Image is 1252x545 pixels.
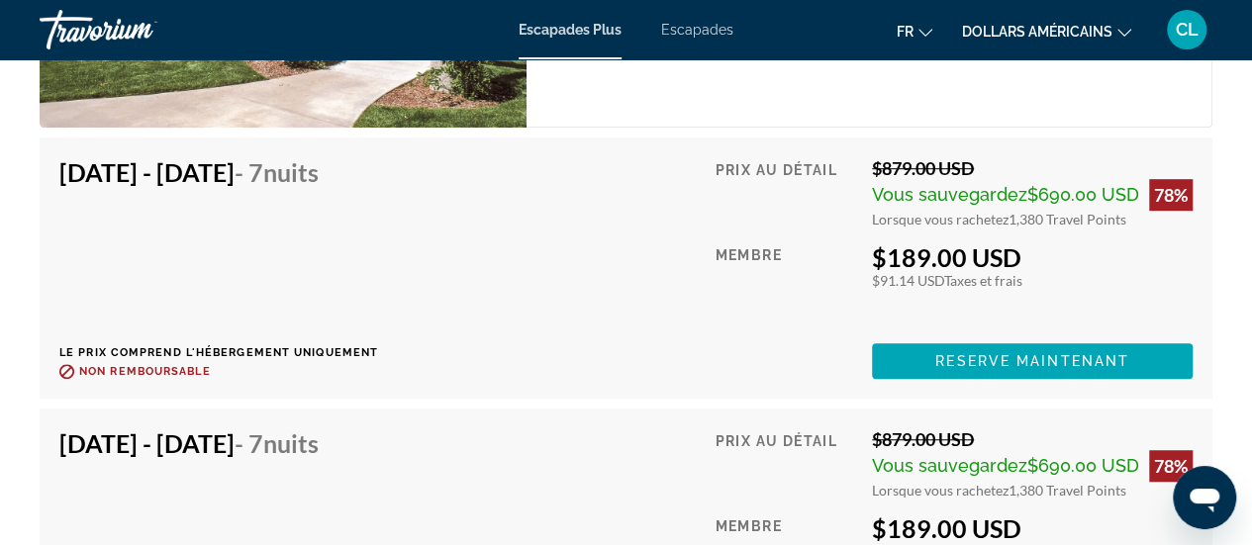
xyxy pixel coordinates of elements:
span: 1,380 Travel Points [1009,211,1126,227]
iframe: Bouton de lancement de la fenêtre de messagerie [1173,466,1236,529]
span: Reserve maintenant [935,353,1129,369]
span: Non remboursable [79,365,211,378]
span: nuits [263,428,319,458]
font: fr [897,24,914,40]
button: Reserve maintenant [872,343,1193,379]
span: $690.00 USD [1027,455,1139,476]
span: nuits [263,157,319,187]
div: Membre [715,242,857,328]
div: $91.14 USD [872,272,1193,289]
font: CL [1176,19,1199,40]
button: Menu utilisateur [1161,9,1212,50]
span: - 7 [235,157,319,187]
a: Travorium [40,4,238,55]
a: Escapades [661,22,733,38]
h4: [DATE] - [DATE] [59,428,363,458]
font: dollars américains [962,24,1112,40]
span: Vous sauvegardez [872,184,1027,205]
a: Escapades Plus [519,22,622,38]
div: $879.00 USD [872,428,1193,450]
h4: [DATE] - [DATE] [59,157,363,187]
span: Taxes et frais [944,272,1022,289]
div: 78% [1149,179,1193,211]
div: 78% [1149,450,1193,482]
p: Le prix comprend l'hébergement uniquement [59,346,378,359]
div: Prix au détail [715,428,857,499]
div: Prix au détail [715,157,857,227]
div: $879.00 USD [872,157,1193,179]
span: $690.00 USD [1027,184,1139,205]
button: Changer de devise [962,17,1131,45]
span: Lorsque vous rachetez [872,211,1009,227]
span: Vous sauvegardez [872,455,1027,476]
div: $189.00 USD [872,242,1193,272]
button: Changer de langue [897,17,932,45]
span: - 7 [235,428,319,458]
span: Lorsque vous rachetez [872,482,1009,499]
div: $189.00 USD [872,513,1193,543]
span: 1,380 Travel Points [1009,482,1126,499]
